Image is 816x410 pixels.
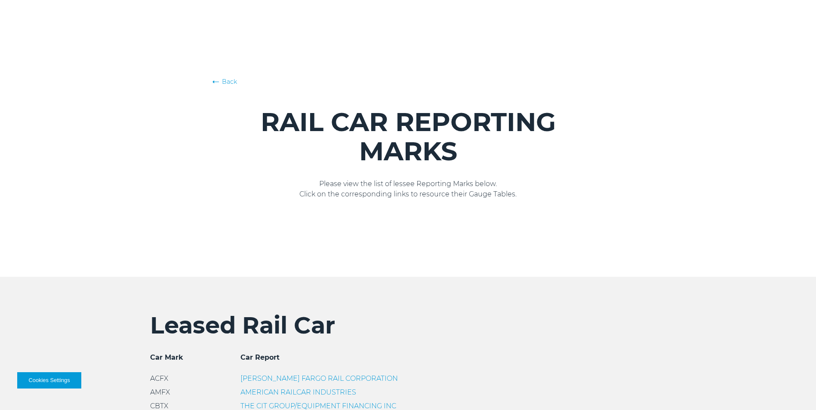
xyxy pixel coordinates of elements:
[150,402,168,410] span: CBTX
[150,388,170,396] span: AMFX
[212,107,604,166] h1: RAIL CAR REPORTING MARKS
[212,179,604,199] p: Please view the list of lessee Reporting Marks below. Click on the corresponding links to resourc...
[150,311,666,340] h2: Leased Rail Car
[240,374,398,382] a: [PERSON_NAME] FARGO RAIL CORPORATION
[150,353,183,361] span: Car Mark
[17,372,81,389] button: Cookies Settings
[240,388,356,396] a: AMERICAN RAILCAR INDUSTRIES
[150,374,168,382] span: ACFX
[240,402,396,410] a: THE CIT GROUP/EQUIPMENT FINANCING INC
[212,77,604,86] a: Back
[240,353,280,361] span: Car Report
